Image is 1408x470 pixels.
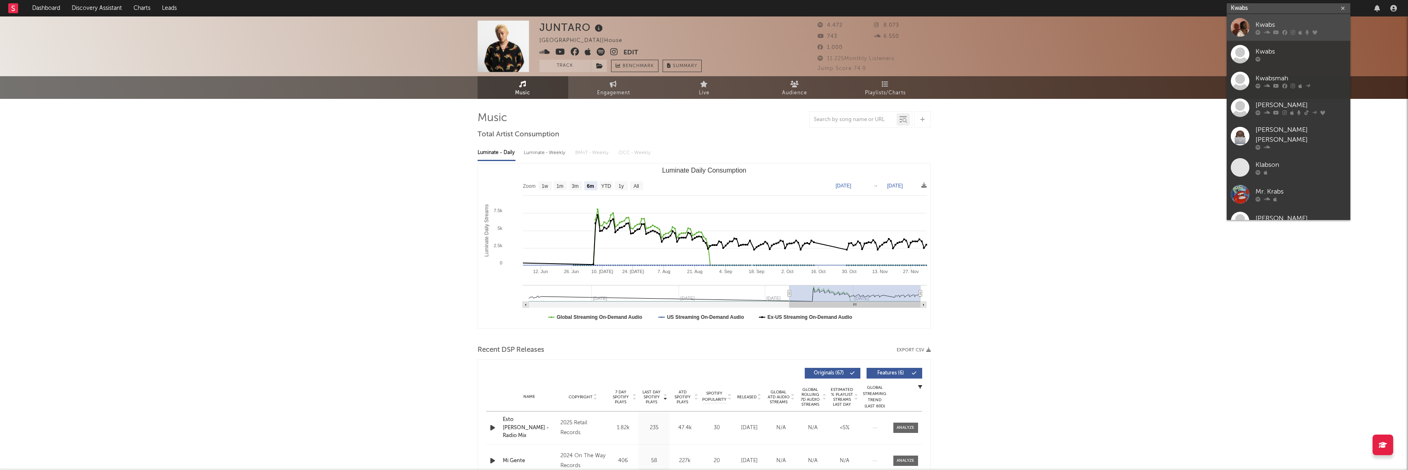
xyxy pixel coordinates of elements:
[556,183,563,189] text: 1m
[874,34,899,39] span: 6.550
[1256,125,1346,145] div: [PERSON_NAME] [PERSON_NAME]
[699,88,710,98] span: Live
[533,269,548,274] text: 12. Jun
[523,183,536,189] text: Zoom
[805,368,860,379] button: Originals(67)
[799,424,827,432] div: N/A
[703,424,731,432] div: 30
[811,269,825,274] text: 16. Oct
[539,36,632,46] div: [GEOGRAPHIC_DATA] | House
[781,269,793,274] text: 2. Oct
[874,23,899,28] span: 8.073
[587,183,594,189] text: 6m
[539,21,605,34] div: JUNTARO
[799,457,827,465] div: N/A
[767,457,795,465] div: N/A
[641,390,663,405] span: Last Day Spotify Plays
[782,88,807,98] span: Audience
[818,23,843,28] span: 4.472
[810,117,897,123] input: Search by song name or URL
[750,76,840,99] a: Audience
[1227,208,1350,234] a: [PERSON_NAME]
[591,269,613,274] text: 10. [DATE]
[903,269,918,274] text: 27. Nov
[623,61,654,71] span: Benchmark
[1227,14,1350,41] a: Kwabs
[478,130,559,140] span: Total Artist Consumption
[736,457,763,465] div: [DATE]
[499,260,502,265] text: 0
[610,457,637,465] div: 406
[618,183,624,189] text: 1y
[494,208,502,213] text: 7.5k
[1227,154,1350,181] a: Klabson
[1227,121,1350,154] a: [PERSON_NAME] [PERSON_NAME]
[831,424,858,432] div: <5%
[663,60,702,72] button: Summary
[1227,3,1350,14] input: Search for artists
[503,416,557,440] div: Esto [PERSON_NAME] - Radio Mix
[515,88,530,98] span: Music
[641,457,668,465] div: 58
[541,183,548,189] text: 1w
[867,368,922,379] button: Features(6)
[662,167,746,174] text: Luminate Daily Consumption
[657,269,670,274] text: 7. Aug
[897,348,931,353] button: Export CSV
[1256,187,1346,196] div: Mr. Krabs
[1227,41,1350,68] a: Kwabs
[503,457,557,465] a: Mi Gente
[737,395,757,400] span: Released
[887,183,903,189] text: [DATE]
[1227,181,1350,208] a: Mr. Krabs
[687,269,702,274] text: 21. Aug
[1227,94,1350,121] a: [PERSON_NAME]
[749,269,764,274] text: 18. Sep
[872,371,910,376] span: Features ( 6 )
[672,390,693,405] span: ATD Spotify Plays
[767,424,795,432] div: N/A
[484,204,490,257] text: Luminate Daily Streams
[767,314,852,320] text: Ex-US Streaming On-Demand Audio
[611,60,658,72] a: Benchmark
[524,146,567,160] div: Luminate - Weekly
[610,424,637,432] div: 1.82k
[641,424,668,432] div: 235
[667,314,744,320] text: US Streaming On-Demand Audio
[659,76,750,99] a: Live
[1256,160,1346,170] div: Klabson
[862,385,887,409] div: Global Streaming Trend (Last 60D)
[597,88,630,98] span: Engagement
[1256,100,1346,110] div: [PERSON_NAME]
[810,371,848,376] span: Originals ( 67 )
[569,395,593,400] span: Copyright
[818,56,895,61] span: 11.225 Monthly Listeners
[478,345,544,355] span: Recent DSP Releases
[799,387,822,407] span: Global Rolling 7D Audio Streams
[873,183,878,189] text: →
[865,88,906,98] span: Playlists/Charts
[564,269,579,274] text: 26. Jun
[494,243,502,248] text: 2.5k
[842,269,856,274] text: 30. Oct
[1256,213,1346,223] div: [PERSON_NAME]
[478,76,568,99] a: Music
[568,76,659,99] a: Engagement
[831,457,858,465] div: N/A
[672,424,698,432] div: 47.4k
[1227,68,1350,94] a: Kwabsmah
[736,424,763,432] div: [DATE]
[539,60,591,72] button: Track
[818,34,837,39] span: 743
[601,183,611,189] text: YTD
[478,146,515,160] div: Luminate - Daily
[1256,47,1346,56] div: Kwabs
[767,390,790,405] span: Global ATD Audio Streams
[872,269,888,274] text: 13. Nov
[478,164,930,328] svg: Luminate Daily Consumption
[557,314,642,320] text: Global Streaming On-Demand Audio
[633,183,639,189] text: All
[719,269,732,274] text: 4. Sep
[836,183,851,189] text: [DATE]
